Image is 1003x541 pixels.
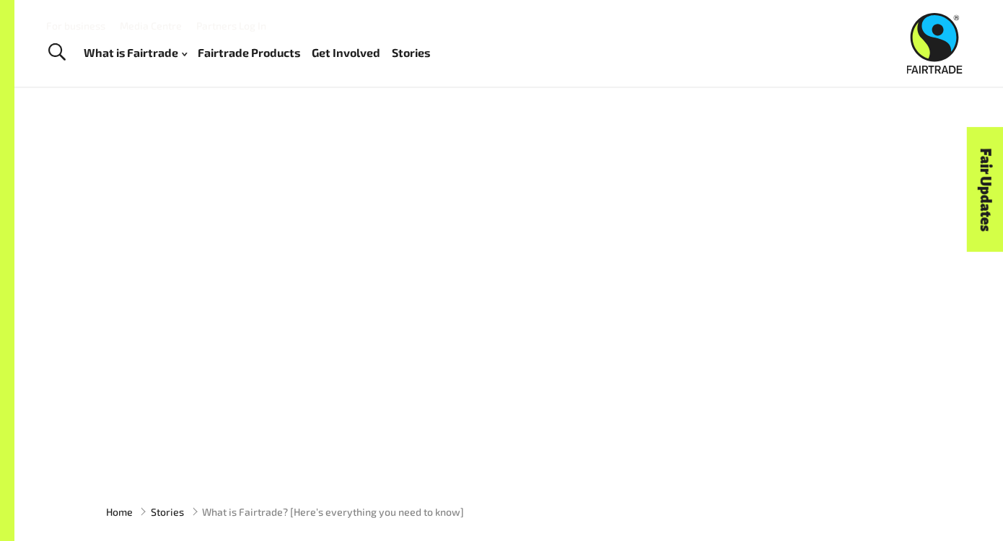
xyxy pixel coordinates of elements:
a: Home [106,504,133,519]
a: What is Fairtrade [84,43,187,63]
a: Get Involved [312,43,380,63]
a: Toggle Search [39,35,74,71]
img: Fairtrade Australia New Zealand logo [907,13,963,74]
a: Stories [151,504,184,519]
a: Partners Log In [196,19,266,32]
a: Media Centre [120,19,182,32]
a: For business [46,19,105,32]
a: Fairtrade Products [198,43,300,63]
span: What is Fairtrade? [Here’s everything you need to know] [202,504,464,519]
a: Stories [392,43,430,63]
